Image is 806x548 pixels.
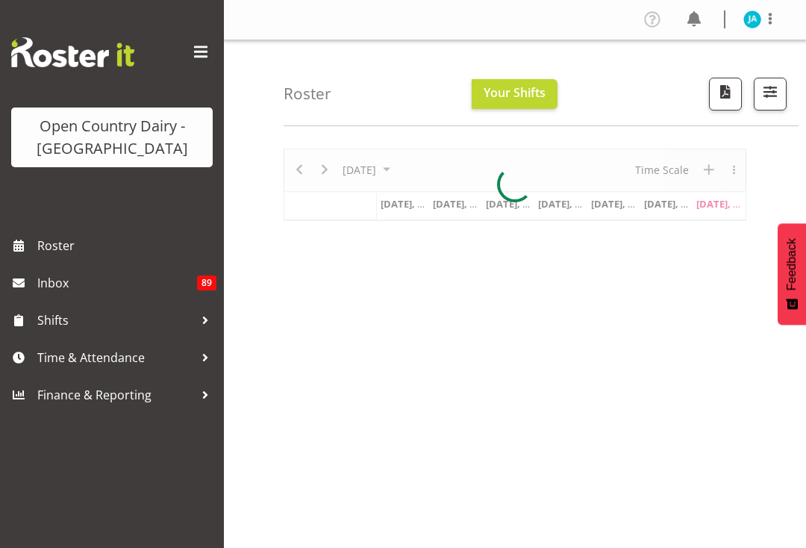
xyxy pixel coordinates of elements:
span: Your Shifts [484,84,546,101]
span: Feedback [785,238,799,290]
span: 89 [197,275,216,290]
h4: Roster [284,85,331,102]
button: Download a PDF of the roster according to the set date range. [709,78,742,110]
button: Filter Shifts [754,78,787,110]
button: Your Shifts [472,79,557,109]
span: Shifts [37,309,194,331]
button: Feedback - Show survey [778,223,806,325]
div: Open Country Dairy - [GEOGRAPHIC_DATA] [26,115,198,160]
span: Finance & Reporting [37,384,194,406]
img: Rosterit website logo [11,37,134,67]
img: jeff-anderson10294.jpg [743,10,761,28]
span: Time & Attendance [37,346,194,369]
span: Inbox [37,272,197,294]
span: Roster [37,234,216,257]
